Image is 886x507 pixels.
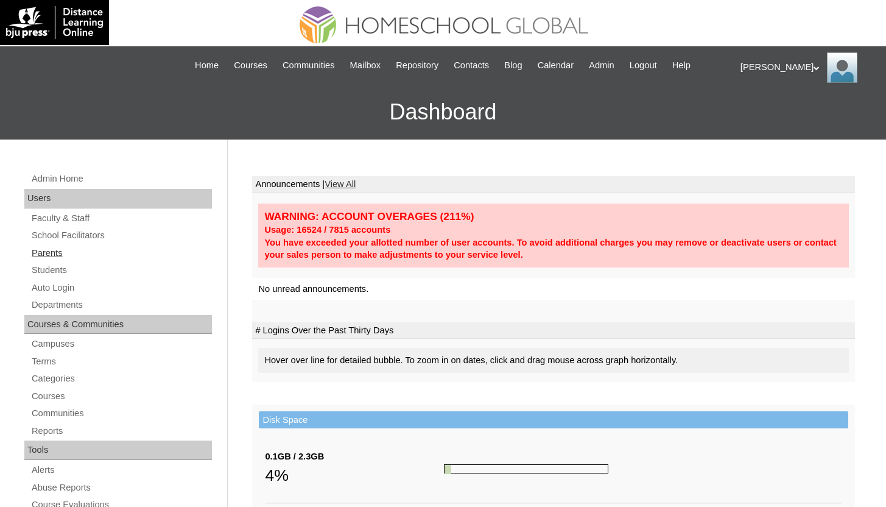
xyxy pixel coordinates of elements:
a: Repository [390,58,445,73]
a: Campuses [30,336,212,352]
a: Mailbox [344,58,387,73]
span: Mailbox [350,58,381,73]
a: Abuse Reports [30,480,212,495]
div: Tools [24,441,212,460]
div: Hover over line for detailed bubble. To zoom in on dates, click and drag mouse across graph horiz... [258,348,849,373]
span: Calendar [538,58,574,73]
a: Terms [30,354,212,369]
a: Courses [228,58,273,73]
div: Courses & Communities [24,315,212,335]
div: WARNING: ACCOUNT OVERAGES (211%) [264,210,843,224]
img: Anna Beltran [827,52,857,83]
a: Departments [30,297,212,313]
a: Communities [276,58,341,73]
a: Faculty & Staff [30,211,212,226]
a: Admin [583,58,621,73]
a: Admin Home [30,171,212,186]
span: Repository [396,58,438,73]
span: Admin [589,58,614,73]
a: Reports [30,424,212,439]
strong: Usage: 16524 / 7815 accounts [264,225,390,235]
td: Announcements | [252,176,855,193]
a: Communities [30,406,212,421]
span: Communities [283,58,335,73]
a: Logout [624,58,663,73]
div: Users [24,189,212,208]
a: Categories [30,371,212,386]
span: Courses [234,58,267,73]
a: Calendar [532,58,580,73]
div: You have exceeded your allotted number of user accounts. To avoid additional charges you may remo... [264,236,843,261]
div: 0.1GB / 2.3GB [265,450,444,463]
td: No unread announcements. [252,278,855,300]
span: Contacts [454,58,489,73]
img: logo-white.png [6,6,103,39]
td: # Logins Over the Past Thirty Days [252,322,855,339]
h3: Dashboard [6,85,880,140]
div: 4% [265,463,444,487]
span: Home [195,58,219,73]
a: School Facilitators [30,228,212,243]
a: Students [30,263,212,278]
div: [PERSON_NAME] [740,52,874,83]
a: Alerts [30,463,212,478]
a: Courses [30,389,212,404]
a: Home [189,58,225,73]
span: Logout [630,58,657,73]
a: Help [666,58,697,73]
a: Contacts [448,58,495,73]
a: View All [325,179,356,189]
span: Help [672,58,691,73]
a: Parents [30,246,212,261]
a: Blog [498,58,528,73]
span: Blog [504,58,522,73]
td: Disk Space [259,411,848,429]
a: Auto Login [30,280,212,296]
